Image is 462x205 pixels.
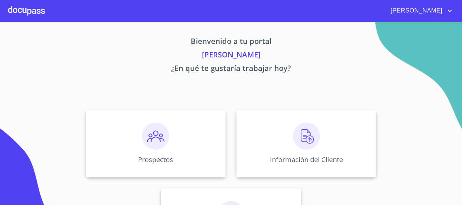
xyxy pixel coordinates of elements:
img: prospectos.png [142,123,169,150]
p: Prospectos [138,155,173,164]
p: ¿En qué te gustaría trabajar hoy? [23,62,439,76]
p: Información del Cliente [270,155,343,164]
button: account of current user [386,5,454,16]
span: [PERSON_NAME] [386,5,446,16]
img: carga.png [293,123,320,150]
p: Bienvenido a tu portal [23,35,439,49]
p: [PERSON_NAME] [23,49,439,62]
